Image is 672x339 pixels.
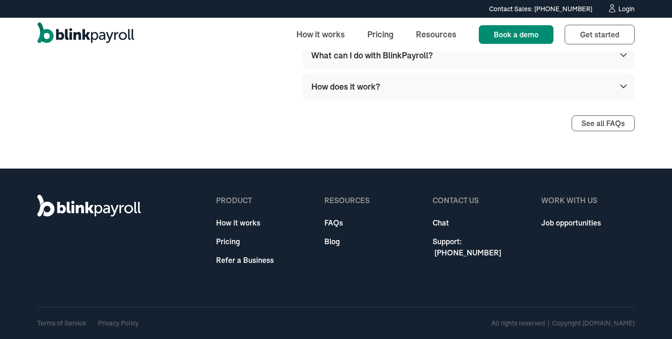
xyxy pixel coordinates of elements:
span: Get started [580,30,619,39]
a: Pricing [360,24,401,44]
div: product [216,195,274,206]
div: How does it work? [311,80,380,93]
div: Resources [324,195,370,206]
a: Terms of Service [37,319,86,327]
a: How it works [216,217,274,228]
a: Resources [408,24,464,44]
a: How it works [289,24,352,44]
a: Job opportunities [541,217,601,228]
a: Blog [324,236,370,247]
a: Get started [565,25,635,44]
a: Login [607,4,635,14]
a: Chat [433,217,526,228]
div: Contact Us [433,195,526,206]
a: Refer a Business [216,254,274,266]
div: WORK WITH US [541,195,601,206]
a: home [37,22,134,47]
div: What can I do with BlinkPayroll? [311,49,433,62]
a: Privacy Policy [98,319,139,327]
a: Support: [PHONE_NUMBER] [433,236,526,258]
span: Book a demo [494,30,539,39]
div: Contact Sales: [PHONE_NUMBER] [489,4,592,14]
a: See all FAQs [572,115,635,131]
a: Pricing [216,236,274,247]
div: Login [618,6,635,12]
a: FAQs [324,217,370,228]
div: All rights reserved | Copyright [DOMAIN_NAME] [491,318,635,328]
a: Book a demo [479,25,553,44]
div: See all FAQs [581,120,625,127]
